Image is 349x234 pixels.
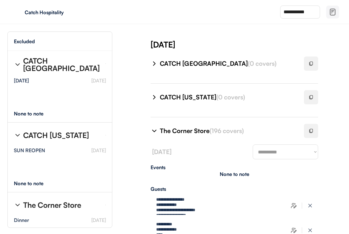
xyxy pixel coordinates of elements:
div: The Corner Store [160,127,297,135]
img: users-edit.svg [291,227,297,233]
div: CATCH [US_STATE] [160,93,297,102]
font: [DATE] [91,217,106,223]
font: [DATE] [91,147,106,153]
img: chevron-right%20%281%29.svg [14,201,21,209]
div: None to note [14,181,55,186]
div: The Corner Store [23,201,81,209]
div: None to note [14,111,55,116]
img: chevron-right%20%281%29.svg [14,132,21,139]
div: CATCH [US_STATE] [23,132,89,139]
img: x-close%20%283%29.svg [307,203,313,209]
img: x-close%20%283%29.svg [307,227,313,233]
img: chevron-right%20%281%29.svg [151,127,158,135]
div: Catch Hospitality [25,10,102,15]
img: chevron-right%20%281%29.svg [14,61,21,68]
img: yH5BAEAAAAALAAAAAABAAEAAAIBRAA7 [12,7,22,17]
div: Dinner [14,218,29,223]
div: CATCH [GEOGRAPHIC_DATA] [160,59,297,68]
font: (196 covers) [210,127,244,135]
div: [DATE] [151,39,349,50]
font: [DATE] [91,77,106,84]
div: None to note [220,172,249,177]
div: Events [151,165,318,170]
img: chevron-right%20%281%29.svg [151,60,158,67]
img: file-02.svg [329,8,336,16]
div: CATCH [GEOGRAPHIC_DATA] [23,57,100,72]
img: chevron-right%20%281%29.svg [151,94,158,101]
font: (0 covers) [216,93,245,101]
font: [DATE] [152,148,172,156]
font: (0 covers) [248,60,276,67]
img: users-edit.svg [291,203,297,209]
div: Guests [151,186,318,191]
div: Excluded [14,39,35,44]
div: [DATE] [14,78,29,83]
div: SUN REOPEN [14,148,45,153]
